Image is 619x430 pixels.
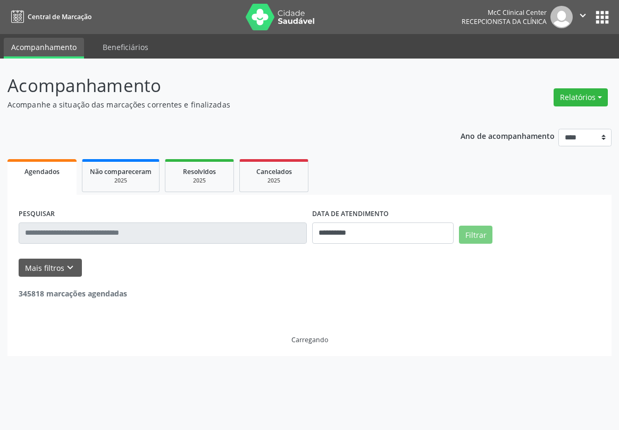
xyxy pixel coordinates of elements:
[19,259,82,277] button: Mais filtroskeyboard_arrow_down
[462,17,547,26] span: Recepcionista da clínica
[64,262,76,274] i: keyboard_arrow_down
[28,12,91,21] span: Central de Marcação
[312,206,389,222] label: DATA DE ATENDIMENTO
[95,38,156,56] a: Beneficiários
[7,72,430,99] p: Acompanhamento
[462,8,547,17] div: McC Clinical Center
[247,177,300,185] div: 2025
[24,167,60,176] span: Agendados
[554,88,608,106] button: Relatórios
[19,288,127,299] strong: 345818 marcações agendadas
[7,8,91,26] a: Central de Marcação
[550,6,573,28] img: img
[173,177,226,185] div: 2025
[291,335,328,344] div: Carregando
[256,167,292,176] span: Cancelados
[90,177,152,185] div: 2025
[461,129,555,142] p: Ano de acompanhamento
[573,6,593,28] button: 
[90,167,152,176] span: Não compareceram
[19,206,55,222] label: PESQUISAR
[4,38,84,59] a: Acompanhamento
[459,226,492,244] button: Filtrar
[577,10,589,21] i: 
[183,167,216,176] span: Resolvidos
[7,99,430,110] p: Acompanhe a situação das marcações correntes e finalizadas
[593,8,612,27] button: apps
